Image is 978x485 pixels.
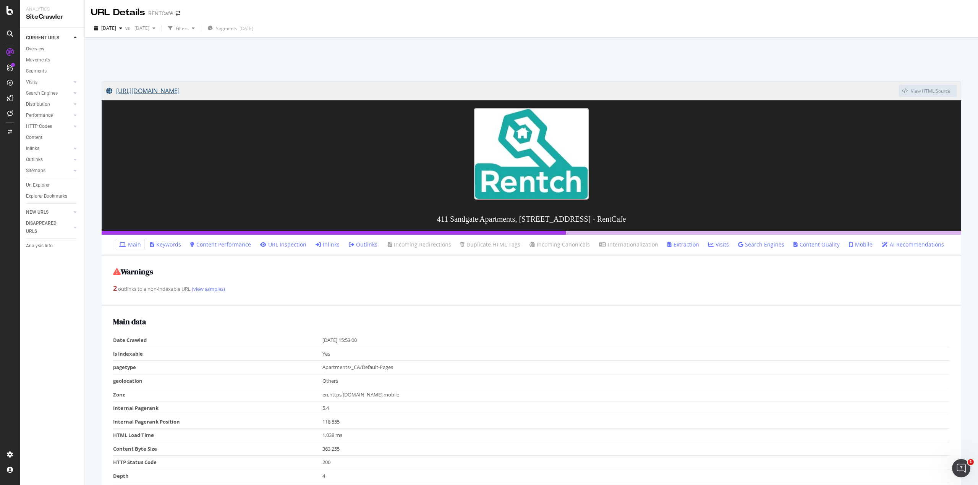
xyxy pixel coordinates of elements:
a: Content Performance [190,241,251,248]
a: (view samples) [191,285,225,292]
td: pagetype [113,361,322,374]
a: Mobile [849,241,873,248]
td: 5.4 [322,401,950,415]
div: Overview [26,45,44,53]
a: NEW URLS [26,208,71,216]
div: View HTML Source [911,88,950,94]
div: Url Explorer [26,181,50,189]
div: Filters [176,25,189,32]
button: [DATE] [91,22,125,34]
a: Url Explorer [26,181,79,189]
button: [DATE] [131,22,159,34]
a: Visits [708,241,729,248]
a: Content Quality [793,241,840,248]
span: 2024 Nov. 19th [131,25,149,31]
div: outlinks to a non-indexable URL [113,284,950,293]
span: 1 [968,459,974,465]
a: Visits [26,78,71,86]
td: HTTP Status Code [113,456,322,469]
a: Inlinks [316,241,340,248]
a: Duplicate HTML Tags [460,241,520,248]
div: CURRENT URLS [26,34,59,42]
div: Distribution [26,100,50,108]
div: HTTP Codes [26,122,52,131]
a: Internationalization [599,241,658,248]
div: Visits [26,78,37,86]
a: URL Inspection [260,241,306,248]
strong: 2 [113,284,117,293]
div: NEW URLS [26,208,49,216]
div: Movements [26,56,50,64]
a: Inlinks [26,145,71,153]
div: Explorer Bookmarks [26,192,67,200]
span: 2025 Aug. 7th [101,25,116,31]
td: Yes [322,347,950,361]
div: Outlinks [26,156,43,164]
td: geolocation [113,374,322,388]
div: Performance [26,111,53,119]
td: Content Byte Size [113,442,322,456]
a: Search Engines [738,241,784,248]
a: Main [119,241,141,248]
a: CURRENT URLS [26,34,71,42]
a: Keywords [150,241,181,248]
a: Outlinks [26,156,71,164]
a: Search Engines [26,89,71,97]
td: en,https,[DOMAIN_NAME],mobile [322,388,950,401]
button: Segments[DATE] [204,22,256,34]
td: 200 [322,456,950,469]
div: Analysis Info [26,242,53,250]
a: Extraction [667,241,699,248]
a: HTTP Codes [26,122,71,131]
td: Internal Pagerank [113,401,322,415]
td: Is Indexable [113,347,322,361]
div: Analytics [26,6,78,13]
td: Depth [113,469,322,483]
td: Zone [113,388,322,401]
td: 118,555 [322,415,950,429]
a: Sitemaps [26,167,71,175]
div: SiteCrawler [26,13,78,21]
img: 411 Sandgate Apartments, 140 Mahogany Street SE, Calgary, AB - RentCafe [474,108,589,199]
td: Date Crawled [113,334,322,347]
a: AI Recommendations [882,241,944,248]
a: Overview [26,45,79,53]
div: Inlinks [26,145,39,153]
span: vs [125,25,131,31]
h2: Warnings [113,267,950,276]
span: Segments [216,25,237,32]
div: RENTCafé [148,10,173,17]
a: Incoming Redirections [387,241,451,248]
div: DISAPPEARED URLS [26,219,65,235]
td: 4 [322,469,950,483]
a: Explorer Bookmarks [26,192,79,200]
button: View HTML Source [899,85,957,97]
div: arrow-right-arrow-left [176,11,180,16]
div: Search Engines [26,89,58,97]
div: Segments [26,67,47,75]
a: DISAPPEARED URLS [26,219,71,235]
a: Incoming Canonicals [529,241,590,248]
a: Distribution [26,100,71,108]
a: [URL][DOMAIN_NAME] [106,81,899,100]
div: URL Details [91,6,145,19]
td: Others [322,374,950,388]
div: Content [26,134,42,142]
a: Segments [26,67,79,75]
div: Sitemaps [26,167,45,175]
a: Performance [26,111,71,119]
h2: Main data [113,317,950,326]
td: Internal Pagerank Position [113,415,322,429]
td: 363,255 [322,442,950,456]
button: Filters [165,22,198,34]
div: [DATE] [240,25,253,32]
a: Content [26,134,79,142]
a: Analysis Info [26,242,79,250]
a: Outlinks [349,241,377,248]
h3: 411 Sandgate Apartments, [STREET_ADDRESS] - RentCafe [102,207,961,231]
iframe: Intercom live chat [952,459,970,477]
a: Movements [26,56,79,64]
td: HTML Load Time [113,429,322,442]
td: [DATE] 15:53:00 [322,334,950,347]
td: 1,038 ms [322,429,950,442]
